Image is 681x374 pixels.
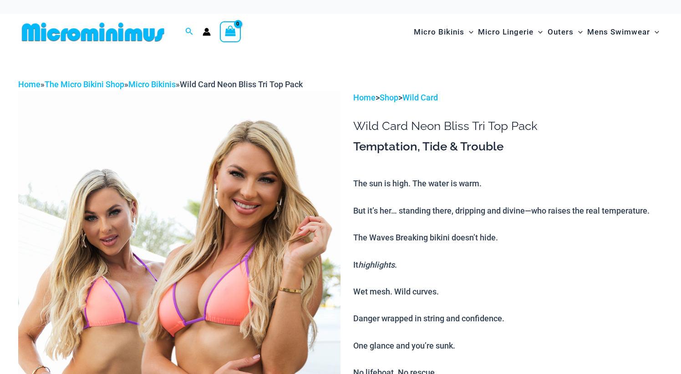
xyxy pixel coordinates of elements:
span: Wild Card Neon Bliss Tri Top Pack [180,80,303,89]
nav: Site Navigation [410,17,663,47]
img: MM SHOP LOGO FLAT [18,22,168,42]
h1: Wild Card Neon Bliss Tri Top Pack [353,119,663,133]
span: Menu Toggle [650,20,659,44]
i: highlights [358,260,395,269]
a: Search icon link [185,26,193,38]
span: » » » [18,80,303,89]
span: Mens Swimwear [587,20,650,44]
a: Micro Bikinis [128,80,176,89]
a: The Micro Bikini Shop [45,80,124,89]
span: Micro Lingerie [478,20,534,44]
a: Shop [380,93,398,102]
span: Menu Toggle [464,20,473,44]
a: Home [353,93,376,102]
a: View Shopping Cart, empty [220,21,241,42]
a: Micro BikinisMenu ToggleMenu Toggle [412,18,476,46]
a: Home [18,80,41,89]
a: OutersMenu ToggleMenu Toggle [545,18,585,46]
span: Menu Toggle [534,20,543,44]
p: > > [353,91,663,105]
h3: Temptation, Tide & Trouble [353,139,663,155]
span: Outers [548,20,574,44]
span: Micro Bikinis [414,20,464,44]
a: Mens SwimwearMenu ToggleMenu Toggle [585,18,661,46]
a: Wild Card [402,93,438,102]
span: Menu Toggle [574,20,583,44]
a: Account icon link [203,28,211,36]
a: Micro LingerieMenu ToggleMenu Toggle [476,18,545,46]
